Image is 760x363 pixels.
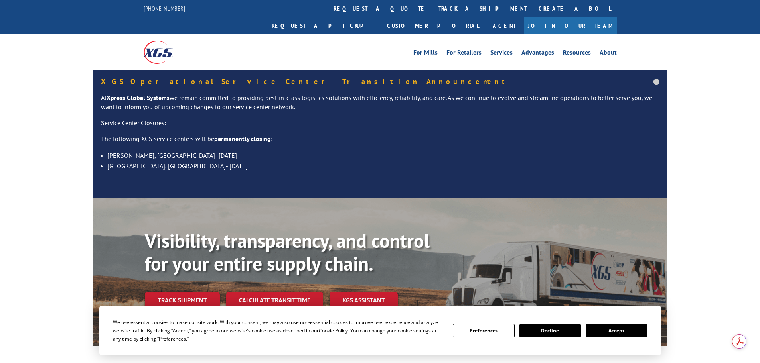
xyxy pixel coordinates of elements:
[563,49,591,58] a: Resources
[159,336,186,342] span: Preferences
[101,78,659,85] h5: XGS Operational Service Center Transition Announcement
[266,17,381,34] a: Request a pickup
[107,150,659,161] li: [PERSON_NAME], [GEOGRAPHIC_DATA]- [DATE]
[113,318,443,343] div: We use essential cookies to make our site work. With your consent, we may also use non-essential ...
[524,17,617,34] a: Join Our Team
[319,327,348,334] span: Cookie Policy
[107,94,170,102] strong: Xpress Global Systems
[600,49,617,58] a: About
[226,292,323,309] a: Calculate transit time
[101,119,166,127] u: Service Center Closures:
[101,134,659,150] p: The following XGS service centers will be :
[99,306,661,355] div: Cookie Consent Prompt
[145,292,220,308] a: Track shipment
[519,324,581,337] button: Decline
[330,292,398,309] a: XGS ASSISTANT
[485,17,524,34] a: Agent
[145,228,430,276] b: Visibility, transparency, and control for your entire supply chain.
[214,135,271,143] strong: permanently closing
[107,161,659,171] li: [GEOGRAPHIC_DATA], [GEOGRAPHIC_DATA]- [DATE]
[446,49,482,58] a: For Retailers
[413,49,438,58] a: For Mills
[381,17,485,34] a: Customer Portal
[490,49,513,58] a: Services
[101,93,659,119] p: At we remain committed to providing best-in-class logistics solutions with efficiency, reliabilit...
[586,324,647,337] button: Accept
[453,324,514,337] button: Preferences
[521,49,554,58] a: Advantages
[144,4,185,12] a: [PHONE_NUMBER]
